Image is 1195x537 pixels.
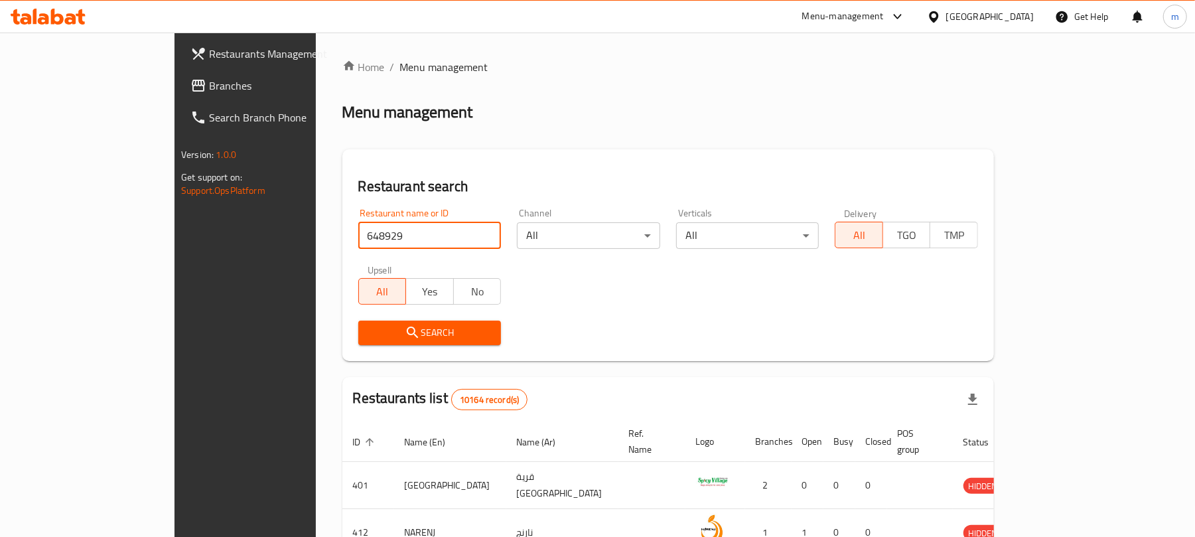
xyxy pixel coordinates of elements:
[353,434,378,450] span: ID
[400,59,488,75] span: Menu management
[358,222,502,249] input: Search for restaurant name or ID..
[898,425,937,457] span: POS group
[823,422,855,462] th: Busy
[216,146,236,163] span: 1.0.0
[855,462,887,509] td: 0
[882,222,931,248] button: TGO
[364,282,401,301] span: All
[353,388,528,410] h2: Restaurants list
[181,182,265,199] a: Support.OpsPlatform
[855,422,887,462] th: Closed
[957,384,989,416] div: Export file
[844,208,877,218] label: Delivery
[792,422,823,462] th: Open
[181,146,214,163] span: Version:
[394,462,506,509] td: [GEOGRAPHIC_DATA]
[1171,9,1179,24] span: m
[453,278,502,305] button: No
[676,222,819,249] div: All
[459,282,496,301] span: No
[802,9,884,25] div: Menu-management
[835,222,883,248] button: All
[411,282,449,301] span: Yes
[963,434,1007,450] span: Status
[963,479,1003,494] span: HIDDEN
[452,394,527,406] span: 10164 record(s)
[745,462,792,509] td: 2
[180,70,374,102] a: Branches
[823,462,855,509] td: 0
[936,226,973,245] span: TMP
[209,78,364,94] span: Branches
[792,462,823,509] td: 0
[841,226,878,245] span: All
[209,46,364,62] span: Restaurants Management
[405,278,454,305] button: Yes
[180,102,374,133] a: Search Branch Phone
[517,222,660,249] div: All
[358,278,407,305] button: All
[517,434,573,450] span: Name (Ar)
[930,222,978,248] button: TMP
[369,325,491,341] span: Search
[629,425,669,457] span: Ref. Name
[358,177,978,196] h2: Restaurant search
[180,38,374,70] a: Restaurants Management
[451,389,527,410] div: Total records count
[696,466,729,499] img: Spicy Village
[745,422,792,462] th: Branches
[342,102,473,123] h2: Menu management
[181,169,242,186] span: Get support on:
[342,59,994,75] nav: breadcrumb
[946,9,1034,24] div: [GEOGRAPHIC_DATA]
[358,321,502,345] button: Search
[209,110,364,125] span: Search Branch Phone
[685,422,745,462] th: Logo
[405,434,463,450] span: Name (En)
[368,265,392,274] label: Upsell
[390,59,395,75] li: /
[888,226,926,245] span: TGO
[506,462,618,509] td: قرية [GEOGRAPHIC_DATA]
